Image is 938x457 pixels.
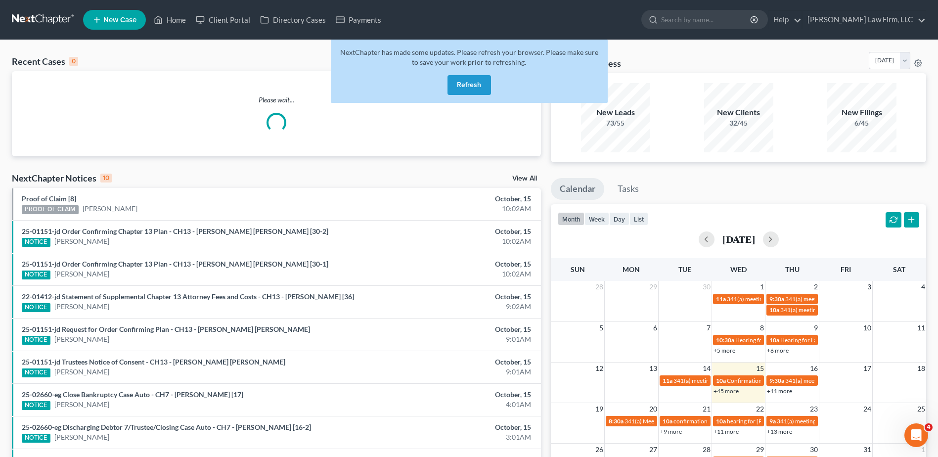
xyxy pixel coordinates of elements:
div: October, 15 [368,227,531,236]
div: 10:02AM [368,236,531,246]
span: 14 [702,363,712,374]
div: 10:02AM [368,204,531,214]
span: 10:30a [716,336,734,344]
div: 4:01AM [368,400,531,410]
a: [PERSON_NAME] [54,400,109,410]
span: 27 [648,444,658,456]
div: New Filings [827,107,896,118]
a: +45 more [714,387,739,395]
a: Help [768,11,802,29]
a: 25-01151-jd Order Confirming Chapter 13 Plan - CH13 - [PERSON_NAME] [PERSON_NAME] [30-1] [22,260,328,268]
a: [PERSON_NAME] Law Firm, LLC [803,11,926,29]
div: October, 15 [368,292,531,302]
span: 341(a) meeting for [PERSON_NAME] [780,306,876,314]
span: 6 [652,322,658,334]
span: 20 [648,403,658,415]
span: 8:30a [609,417,624,425]
div: 32/45 [704,118,773,128]
span: 8 [759,322,765,334]
span: 10 [862,322,872,334]
button: week [584,212,609,226]
a: +6 more [767,347,789,354]
a: [PERSON_NAME] [54,302,109,312]
button: Refresh [447,75,491,95]
span: 18 [916,363,926,374]
div: 10:02AM [368,269,531,279]
span: NextChapter has made some updates. Please refresh your browser. Please make sure to save your wor... [340,48,598,66]
span: 341(a) meeting for [PERSON_NAME] [727,295,822,303]
span: 24 [862,403,872,415]
span: 341(a) meeting for [PERSON_NAME] [785,295,881,303]
div: 10 [100,174,112,183]
span: Sun [571,265,585,274]
button: month [558,212,584,226]
span: 5 [598,322,604,334]
div: 9:02AM [368,302,531,312]
span: 9:30a [769,377,784,384]
a: +9 more [660,428,682,435]
span: 29 [755,444,765,456]
span: 7 [706,322,712,334]
span: 13 [648,363,658,374]
div: 73/55 [581,118,650,128]
a: Tasks [609,178,648,200]
a: [PERSON_NAME] [83,204,137,214]
div: NOTICE [22,434,50,443]
a: 25-02660-eg Close Bankruptcy Case Auto - CH7 - [PERSON_NAME] [17] [22,390,243,399]
span: 9 [813,322,819,334]
iframe: Intercom live chat [904,423,928,447]
span: 22 [755,403,765,415]
span: 4 [925,423,933,431]
div: October, 15 [368,259,531,269]
span: 19 [594,403,604,415]
span: New Case [103,16,136,24]
input: Search by name... [661,10,752,29]
a: 25-01151-jd Order Confirming Chapter 13 Plan - CH13 - [PERSON_NAME] [PERSON_NAME] [30-2] [22,227,328,235]
span: 16 [809,363,819,374]
a: Client Portal [191,11,255,29]
a: 22-01412-jd Statement of Supplemental Chapter 13 Attorney Fees and Costs - CH13 - [PERSON_NAME] [36] [22,292,354,301]
div: Recent Cases [12,55,78,67]
a: +11 more [714,428,739,435]
span: 11a [663,377,672,384]
a: [PERSON_NAME] [54,269,109,279]
span: Mon [623,265,640,274]
button: day [609,212,629,226]
div: 3:01AM [368,432,531,442]
a: [PERSON_NAME] [54,367,109,377]
div: PROOF OF CLAIM [22,205,79,214]
div: October, 15 [368,194,531,204]
span: hearing for [PERSON_NAME] [727,417,803,425]
div: New Leads [581,107,650,118]
div: NOTICE [22,303,50,312]
span: Thu [785,265,800,274]
span: 10a [663,417,672,425]
a: +5 more [714,347,735,354]
span: 12 [594,363,604,374]
span: 4 [920,281,926,293]
a: 25-01151-jd Request for Order Confirming Plan - CH13 - [PERSON_NAME] [PERSON_NAME] [22,325,310,333]
a: Directory Cases [255,11,331,29]
span: Hearing for La [PERSON_NAME] [780,336,864,344]
div: October, 15 [368,422,531,432]
span: 10a [716,417,726,425]
p: Please wait... [12,95,541,105]
div: October, 15 [368,390,531,400]
span: 1 [759,281,765,293]
span: 11a [716,295,726,303]
span: 29 [648,281,658,293]
div: 9:01AM [368,367,531,377]
div: NOTICE [22,401,50,410]
a: +11 more [767,387,792,395]
span: 341(a) Meeting of Creditors for [PERSON_NAME] [625,417,753,425]
span: 28 [594,281,604,293]
span: Sat [893,265,905,274]
span: 9:30a [769,295,784,303]
span: 2 [813,281,819,293]
span: 31 [862,444,872,456]
div: 9:01AM [368,334,531,344]
span: Fri [841,265,851,274]
span: confirmation hearing for [PERSON_NAME] & [PERSON_NAME] [673,417,837,425]
span: 21 [702,403,712,415]
div: NOTICE [22,238,50,247]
